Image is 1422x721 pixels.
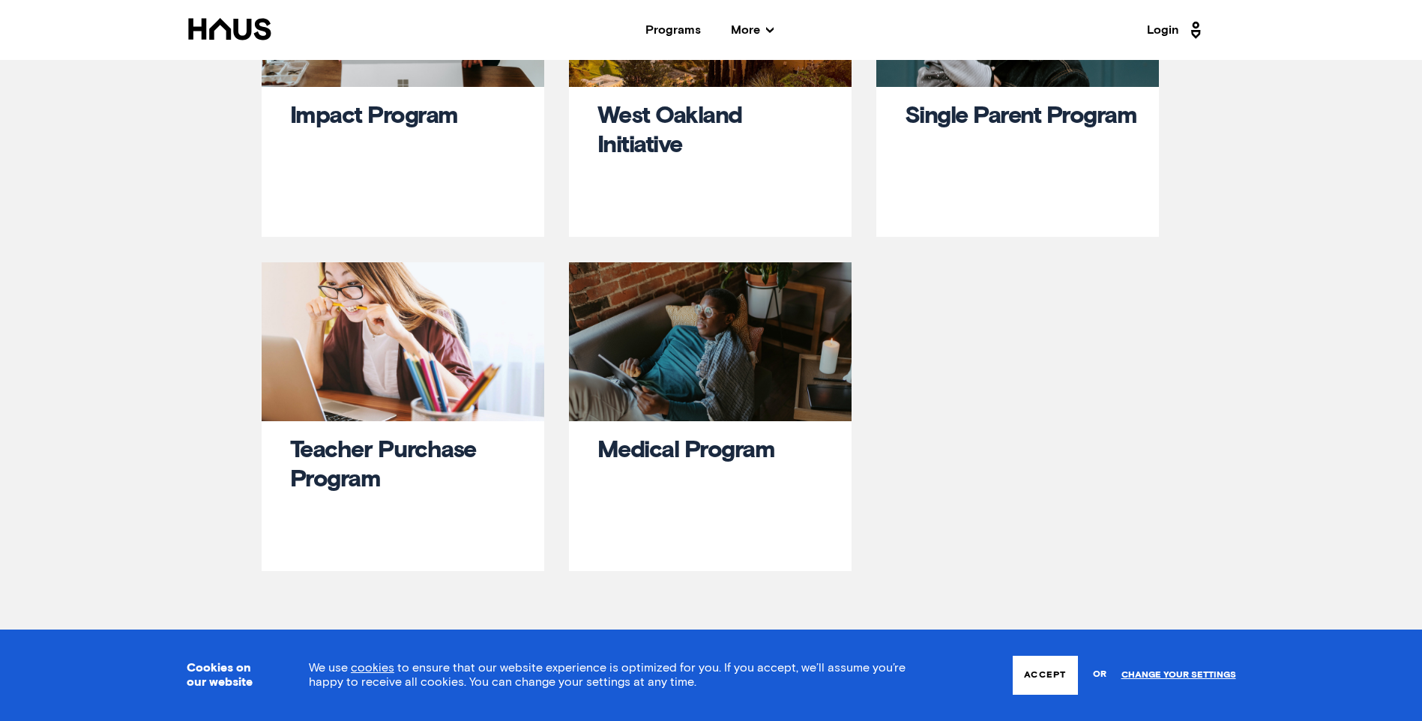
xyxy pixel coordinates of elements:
a: Teacher Purchase Program [290,438,476,492]
span: or [1093,662,1106,688]
button: Accept [1013,656,1077,695]
a: Programs [645,24,701,36]
h3: Cookies on our website [187,661,271,690]
a: Impact Program [290,104,458,128]
a: Medical Program [597,438,775,462]
a: cookies [351,662,394,674]
a: West Oakland Initiative [597,104,742,157]
a: Change your settings [1121,670,1236,681]
span: More [731,24,774,36]
a: Single Parent Program [905,104,1137,128]
a: Login [1147,18,1205,42]
span: We use to ensure that our website experience is optimized for you. If you accept, we’ll assume yo... [309,662,906,688]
